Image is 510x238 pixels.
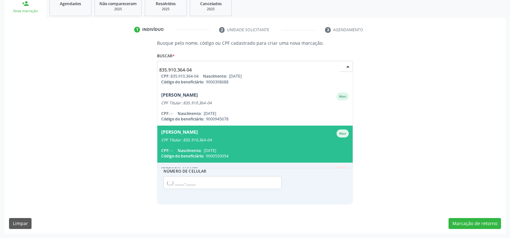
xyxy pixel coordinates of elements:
[161,116,204,122] span: Código do beneficiário:
[203,73,227,79] span: Nascimento:
[161,148,349,153] div: --
[339,131,346,136] small: Ativo
[99,7,137,12] div: 2025
[178,148,201,153] span: Nascimento:
[161,73,170,79] span: CPF:
[161,129,198,138] div: [PERSON_NAME]
[449,218,501,229] button: Marcação de retorno
[204,148,216,153] span: [DATE]
[161,73,349,79] div: 835.910.364-04
[161,92,198,100] div: [PERSON_NAME]
[163,176,282,189] input: (__) _____-_____
[195,7,227,12] div: 2025
[161,138,349,143] div: CPF Titular: 835.910.364-04
[163,166,207,176] label: Número de celular
[150,7,182,12] div: 2025
[161,153,204,159] span: Código do beneficiário:
[9,9,42,14] div: Nova marcação
[161,111,349,116] div: --
[60,1,81,6] span: Agendados
[204,111,216,116] span: [DATE]
[157,40,353,46] p: Busque pelo nome, código ou CPF cadastrado para criar uma nova marcação.
[206,153,228,159] span: 9000550054
[206,116,228,122] span: 9000945678
[134,27,140,33] div: 1
[157,51,175,61] label: Buscar
[206,79,228,85] span: 9000398688
[156,1,176,6] span: Resolvidos
[161,148,170,153] span: CPF:
[159,63,340,76] input: Busque por nome, código ou CPF
[99,1,137,6] span: Não compareceram
[200,1,222,6] span: Cancelados
[161,100,349,106] div: CPF Titular: 835.910.364-04
[178,111,201,116] span: Nascimento:
[9,218,32,229] button: Limpar
[161,111,170,116] span: CPF:
[142,27,164,33] div: Indivíduo
[161,79,204,85] span: Código do beneficiário:
[229,73,242,79] span: [DATE]
[339,94,346,99] small: Ativo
